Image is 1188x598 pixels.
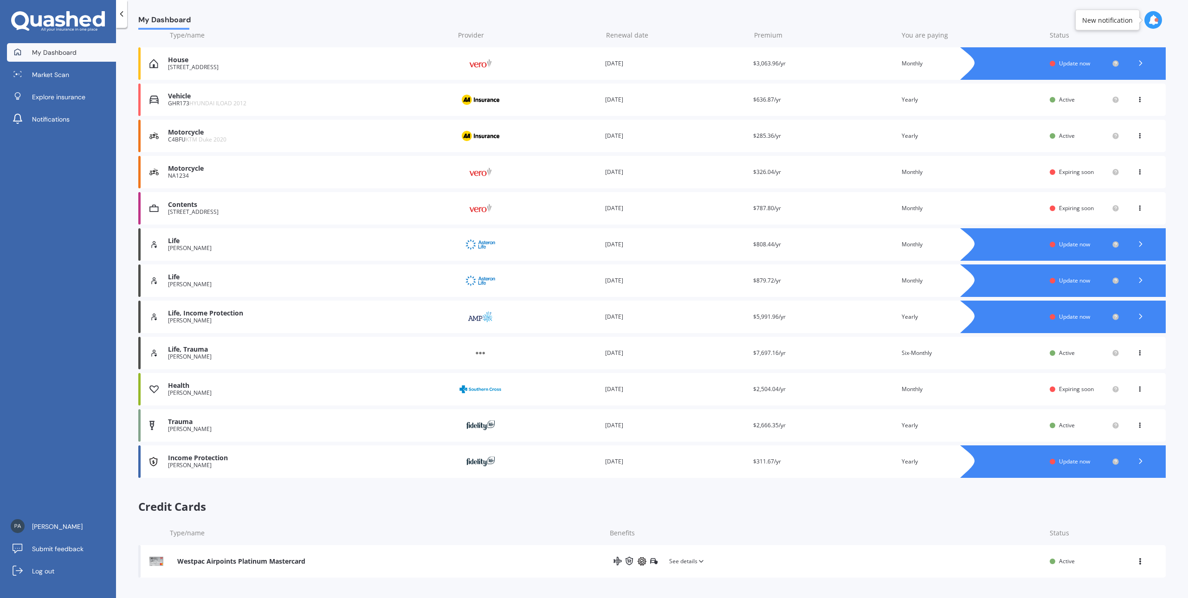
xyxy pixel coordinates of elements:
div: Trauma [168,418,450,426]
div: Renewal date [606,31,747,40]
div: [DATE] [605,312,746,322]
img: Trauma [149,421,155,430]
img: Life [149,276,159,285]
span: Update now [1059,276,1090,284]
span: Credit Cards [138,500,1166,514]
div: Contents [168,201,450,209]
span: $636.87/yr [753,96,781,103]
div: [PERSON_NAME] [168,281,450,288]
img: Life [149,240,159,249]
div: [DATE] [605,457,746,466]
img: Motorcycle [149,167,159,177]
div: Provider [458,31,599,40]
span: $787.80/yr [753,204,781,212]
div: Yearly [902,421,1042,430]
span: Expiring soon [1059,168,1094,176]
div: [DATE] [605,240,746,249]
span: $285.36/yr [753,132,781,140]
img: Westpac Airpoints Platinum Mastercard [149,557,163,566]
span: See details [669,557,705,566]
div: Life [168,273,450,281]
div: Monthly [902,385,1042,394]
div: Benefits [610,528,1042,538]
div: [PERSON_NAME] [168,426,450,432]
img: c07da36bc97cad8e169f70c944ab7bd3 [11,519,25,533]
a: Log out [7,562,116,580]
div: GHR173 [168,100,450,107]
span: Market Scan [32,70,69,79]
span: HYUNDAI ILOAD 2012 [189,99,246,107]
a: Notifications [7,110,116,129]
div: [STREET_ADDRESS] [168,64,450,71]
span: $879.72/yr [753,276,781,284]
span: Active [1059,96,1075,103]
div: [DATE] [605,204,746,213]
div: [DATE] [605,348,746,358]
img: Fidelity Life [457,417,504,434]
div: Monthly [902,240,1042,249]
div: Six-Monthly [902,348,1042,358]
div: Life [168,237,450,245]
div: [STREET_ADDRESS] [168,209,450,215]
div: [PERSON_NAME] [168,354,450,360]
div: You are paying [902,31,1042,40]
div: Life, Trauma [168,346,450,354]
div: New notification [1082,15,1133,25]
div: [DATE] [605,167,746,177]
div: Monthly [902,276,1042,285]
div: Type/name [170,31,451,40]
span: Explore insurance [32,92,85,102]
div: Motorcycle [168,129,450,136]
img: Vero [457,55,504,72]
span: Log out [32,566,54,576]
a: Market Scan [7,65,116,84]
span: Submit feedback [32,544,84,553]
img: Southern Cross [457,380,504,398]
span: $5,991.96/yr [753,313,786,321]
div: Health [168,382,450,390]
div: [DATE] [605,59,746,68]
img: AA [457,127,504,145]
div: Monthly [902,59,1042,68]
div: Westpac Airpoints Platinum Mastercard [177,557,305,566]
div: Vehicle [168,92,450,100]
span: Active [1059,557,1075,565]
span: Update now [1059,240,1090,248]
span: My Dashboard [138,15,191,28]
div: [DATE] [605,385,746,394]
span: $326.04/yr [753,168,781,176]
div: Motorcycle [168,165,450,173]
img: Asteron Life [457,272,504,289]
div: [PERSON_NAME] [168,462,450,469]
div: Income Protection [168,454,450,462]
a: Submit feedback [7,540,116,558]
a: My Dashboard [7,43,116,62]
a: Explore insurance [7,88,116,106]
div: [DATE] [605,276,746,285]
img: Health [149,385,159,394]
span: Expiring soon [1059,204,1094,212]
img: Contents [149,204,159,213]
div: [PERSON_NAME] [168,317,450,324]
span: Update now [1059,313,1090,321]
span: My Dashboard [32,48,77,57]
span: Update now [1059,457,1090,465]
img: Asteron Life [457,236,504,253]
img: Life [149,348,159,358]
div: [DATE] [605,421,746,430]
span: $311.67/yr [753,457,781,465]
div: Monthly [902,204,1042,213]
span: Active [1059,132,1075,140]
div: [DATE] [605,95,746,104]
img: Income Protection [149,457,158,466]
span: $2,504.04/yr [753,385,786,393]
div: Yearly [902,312,1042,322]
img: Vero [457,163,504,181]
div: Yearly [902,457,1042,466]
img: Other [457,344,504,362]
img: AMP [457,308,504,326]
div: Status [1050,528,1119,538]
div: Premium [754,31,895,40]
img: Vehicle [149,95,159,104]
img: Motorcycle [149,131,159,141]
